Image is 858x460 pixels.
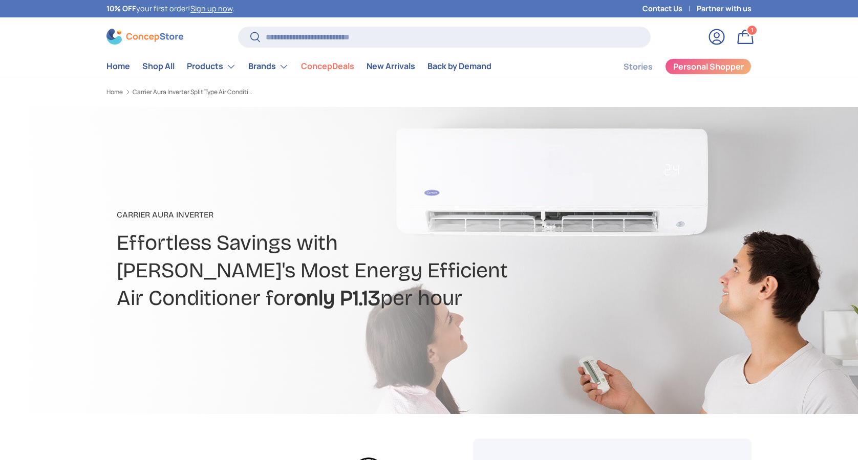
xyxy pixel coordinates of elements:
span: Personal Shopper [673,62,744,71]
a: Partner with us [697,3,752,14]
a: Brands [248,56,289,77]
a: Home [106,56,130,76]
a: Shop All [142,56,175,76]
a: ConcepDeals [301,56,354,76]
nav: Primary [106,56,491,77]
strong: 10% OFF [106,4,136,13]
a: Home [106,89,123,95]
nav: Secondary [599,56,752,77]
a: New Arrivals [367,56,415,76]
p: your first order! . [106,3,234,14]
a: Sign up now [190,4,232,13]
h2: Effortless Savings with [PERSON_NAME]'s Most Energy Efficient Air Conditioner for per hour [117,229,510,312]
summary: Brands [242,56,295,77]
a: Contact Us [642,3,697,14]
a: Stories [624,57,653,77]
a: Back by Demand [427,56,491,76]
strong: only P1.13 [294,285,380,311]
p: CARRIER AURA INVERTER [117,209,510,221]
a: Products [187,56,236,77]
span: 1 [751,26,754,34]
summary: Products [181,56,242,77]
img: ConcepStore [106,29,183,45]
a: Personal Shopper [665,58,752,75]
nav: Breadcrumbs [106,87,448,97]
a: Carrier Aura Inverter Split Type Air Conditioner [133,89,255,95]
